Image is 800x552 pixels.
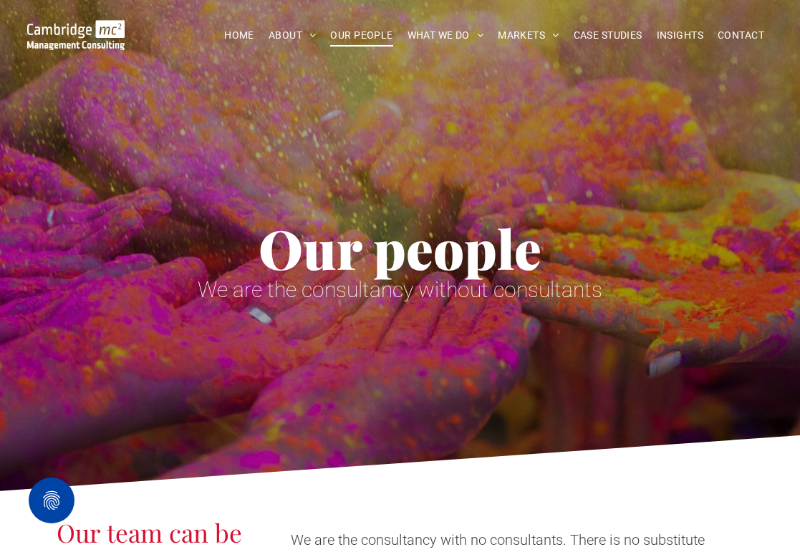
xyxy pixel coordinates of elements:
[491,24,566,47] a: MARKETS
[650,24,710,47] a: INSIGHTS
[57,515,242,549] span: Our team can be
[198,277,602,302] span: We are the consultancy without consultants
[567,24,650,47] a: CASE STUDIES
[27,22,125,37] a: Your Business Transformed | Cambridge Management Consulting
[261,24,324,47] a: ABOUT
[323,24,400,47] a: OUR PEOPLE
[27,20,125,50] img: Go to Homepage
[259,212,541,284] span: Our people
[217,24,261,47] a: HOME
[400,24,491,47] a: WHAT WE DO
[710,24,771,47] a: CONTACT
